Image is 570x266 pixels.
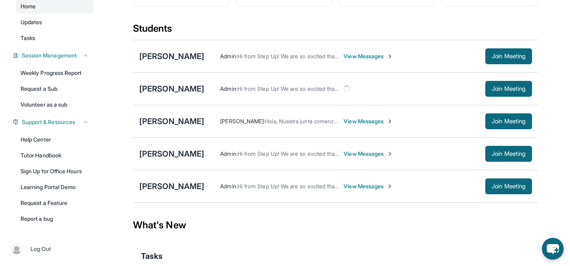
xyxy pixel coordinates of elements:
[220,118,265,124] span: [PERSON_NAME] :
[139,116,204,127] div: [PERSON_NAME]
[387,151,393,157] img: Chevron-Right
[25,244,27,254] span: |
[133,22,538,40] div: Students
[16,164,93,178] a: Sign Up for Office Hours
[485,81,532,97] button: Join Meeting
[16,15,93,29] a: Updates
[21,34,35,42] span: Tasks
[492,86,526,91] span: Join Meeting
[220,150,237,157] span: Admin :
[344,52,393,60] span: View Messages
[344,150,393,158] span: View Messages
[16,180,93,194] a: Learning Portal Demo
[16,148,93,163] a: Tutor Handbook
[139,148,204,159] div: [PERSON_NAME]
[22,118,75,126] span: Support & Resources
[485,146,532,162] button: Join Meeting
[542,238,564,260] button: chat-button
[492,184,526,189] span: Join Meeting
[133,208,538,243] div: What's New
[19,118,89,126] button: Support & Resources
[344,117,393,125] span: View Messages
[220,85,237,92] span: Admin :
[16,66,93,80] a: Weekly Progress Report
[139,51,204,62] div: [PERSON_NAME]
[16,132,93,147] a: Help Center
[220,53,237,59] span: Admin :
[492,151,526,156] span: Join Meeting
[492,54,526,59] span: Join Meeting
[485,178,532,194] button: Join Meeting
[139,181,204,192] div: [PERSON_NAME]
[21,18,42,26] span: Updates
[16,98,93,112] a: Volunteer as a sub
[16,31,93,45] a: Tasks
[21,2,36,10] span: Home
[16,196,93,210] a: Request a Feature
[265,118,380,124] span: Hola, Nuestra junta comenzará en 30 minutos.
[344,182,393,190] span: View Messages
[8,240,93,258] a: |Log Out
[387,183,393,189] img: Chevron-Right
[492,119,526,124] span: Join Meeting
[141,251,163,262] span: Tasks
[485,113,532,129] button: Join Meeting
[139,83,204,94] div: [PERSON_NAME]
[22,52,77,59] span: Session Management
[220,183,237,189] span: Admin :
[19,52,89,59] button: Session Management
[11,243,22,255] img: user-img
[387,118,393,124] img: Chevron-Right
[16,212,93,226] a: Report a bug
[485,48,532,64] button: Join Meeting
[16,82,93,96] a: Request a Sub
[387,53,393,59] img: Chevron-Right
[30,245,51,253] span: Log Out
